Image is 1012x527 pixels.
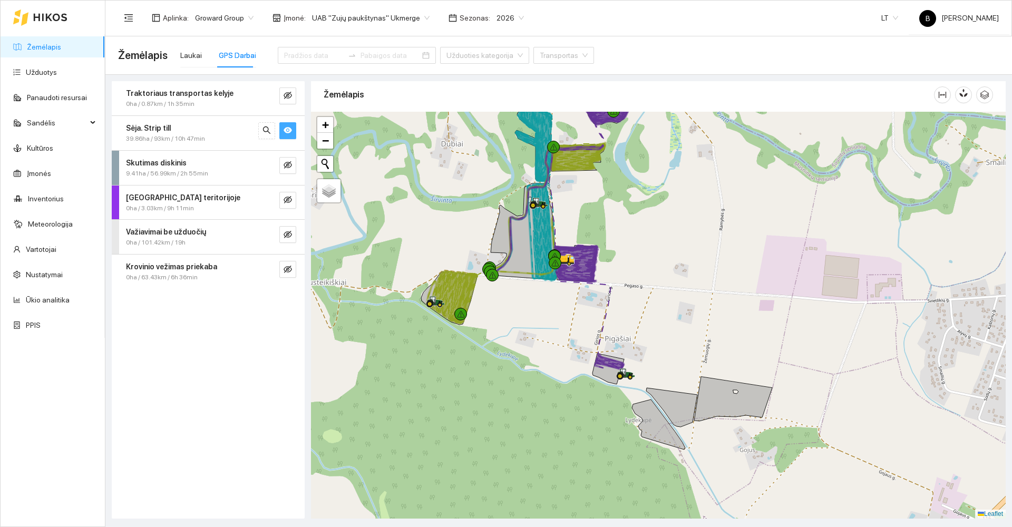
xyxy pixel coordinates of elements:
[273,14,281,22] span: shop
[26,68,57,76] a: Užduotys
[317,179,340,202] a: Layers
[361,50,420,61] input: Pabaigos data
[126,134,205,144] span: 39.86ha / 93km / 10h 47min
[497,10,524,26] span: 2026
[284,230,292,240] span: eye-invisible
[881,10,898,26] span: LT
[934,86,951,103] button: column-width
[152,14,160,22] span: layout
[279,192,296,209] button: eye-invisible
[112,186,305,220] div: [GEOGRAPHIC_DATA] teritorijoje0ha / 3.03km / 9h 11mineye-invisible
[126,124,171,132] strong: Sėja. Strip till
[279,87,296,104] button: eye-invisible
[919,14,999,22] span: [PERSON_NAME]
[26,245,56,253] a: Vartotojai
[126,262,217,271] strong: Krovinio vežimas priekaba
[112,81,305,115] div: Traktoriaus transportas kelyje0ha / 0.87km / 1h 35mineye-invisible
[126,169,208,179] span: 9.41ha / 56.99km / 2h 55min
[348,51,356,60] span: to
[279,226,296,243] button: eye-invisible
[284,12,306,24] span: Įmonė :
[324,80,934,110] div: Žemėlapis
[26,296,70,304] a: Ūkio analitika
[279,157,296,174] button: eye-invisible
[219,50,256,61] div: GPS Darbai
[112,151,305,185] div: Skutimas diskinis9.41ha / 56.99km / 2h 55mineye-invisible
[112,116,305,150] div: Sėja. Strip till39.86ha / 93km / 10h 47minsearcheye
[126,89,233,97] strong: Traktoriaus transportas kelyje
[284,91,292,101] span: eye-invisible
[126,203,194,213] span: 0ha / 3.03km / 9h 11min
[27,43,61,51] a: Žemėlapis
[317,133,333,149] a: Zoom out
[317,156,333,172] button: Initiate a new search
[317,117,333,133] a: Zoom in
[112,255,305,289] div: Krovinio vežimas priekaba0ha / 63.43km / 6h 36mineye-invisible
[112,220,305,254] div: Važiavimai be užduočių0ha / 101.42km / 19heye-invisible
[126,193,240,202] strong: [GEOGRAPHIC_DATA] teritorijoje
[28,194,64,203] a: Inventorius
[449,14,457,22] span: calendar
[28,220,73,228] a: Meteorologija
[926,10,930,27] span: B
[27,144,53,152] a: Kultūros
[126,228,206,236] strong: Važiavimai be užduočių
[27,169,51,178] a: Įmonės
[27,112,87,133] span: Sandėlis
[258,122,275,139] button: search
[126,238,186,248] span: 0ha / 101.42km / 19h
[195,10,254,26] span: Groward Group
[126,99,194,109] span: 0ha / 0.87km / 1h 35min
[322,134,329,147] span: −
[126,159,187,167] strong: Skutimas diskinis
[27,93,87,102] a: Panaudoti resursai
[126,272,198,282] span: 0ha / 63.43km / 6h 36min
[279,261,296,278] button: eye-invisible
[26,321,41,329] a: PPIS
[279,122,296,139] button: eye
[124,13,133,23] span: menu-fold
[348,51,356,60] span: swap-right
[284,126,292,136] span: eye
[322,118,329,131] span: +
[118,7,139,28] button: menu-fold
[180,50,202,61] div: Laukai
[284,161,292,171] span: eye-invisible
[26,270,63,279] a: Nustatymai
[118,47,168,64] span: Žemėlapis
[163,12,189,24] span: Aplinka :
[284,265,292,275] span: eye-invisible
[312,10,430,26] span: UAB "Zujų paukštynas" Ukmerge
[460,12,490,24] span: Sezonas :
[284,50,344,61] input: Pradžios data
[284,196,292,206] span: eye-invisible
[978,510,1003,518] a: Leaflet
[262,126,271,136] span: search
[935,91,950,99] span: column-width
